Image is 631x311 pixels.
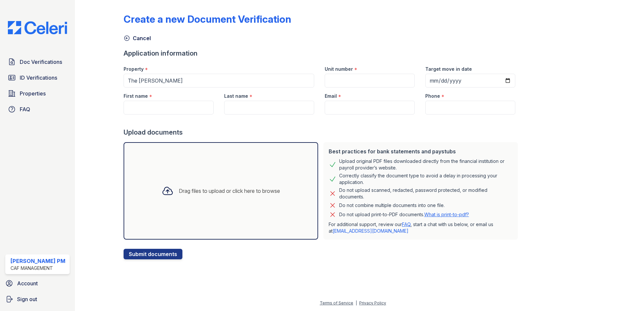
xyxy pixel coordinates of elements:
[320,300,353,305] a: Terms of Service
[359,300,386,305] a: Privacy Policy
[425,66,472,72] label: Target move in date
[339,201,445,209] div: Do not combine multiple documents into one file.
[124,34,151,42] a: Cancel
[20,90,46,97] span: Properties
[356,300,357,305] div: |
[402,221,410,227] a: FAQ
[224,93,248,99] label: Last name
[5,87,70,100] a: Properties
[3,293,72,306] a: Sign out
[3,277,72,290] a: Account
[325,93,337,99] label: Email
[333,228,409,234] a: [EMAIL_ADDRESS][DOMAIN_NAME]
[424,212,469,217] a: What is print-to-pdf?
[20,74,57,82] span: ID Verifications
[329,147,513,155] div: Best practices for bank statements and paystubs
[124,49,521,58] div: Application information
[5,103,70,116] a: FAQ
[124,128,521,137] div: Upload documents
[17,279,38,287] span: Account
[179,187,280,195] div: Drag files to upload or click here to browse
[5,71,70,84] a: ID Verifications
[124,66,144,72] label: Property
[11,257,65,265] div: [PERSON_NAME] PM
[124,249,182,259] button: Submit documents
[20,105,30,113] span: FAQ
[5,55,70,68] a: Doc Verifications
[325,66,353,72] label: Unit number
[20,58,62,66] span: Doc Verifications
[339,158,513,171] div: Upload original PDF files downloaded directly from the financial institution or payroll provider’...
[339,187,513,200] div: Do not upload scanned, redacted, password protected, or modified documents.
[124,13,291,25] div: Create a new Document Verification
[329,221,513,234] p: For additional support, review our , start a chat with us below, or email us at
[339,211,469,218] p: Do not upload print-to-PDF documents.
[3,21,72,34] img: CE_Logo_Blue-a8612792a0a2168367f1c8372b55b34899dd931a85d93a1a3d3e32e68fde9ad4.png
[17,295,37,303] span: Sign out
[425,93,440,99] label: Phone
[11,265,65,272] div: CAF Management
[124,93,148,99] label: First name
[339,172,513,186] div: Correctly classify the document type to avoid a delay in processing your application.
